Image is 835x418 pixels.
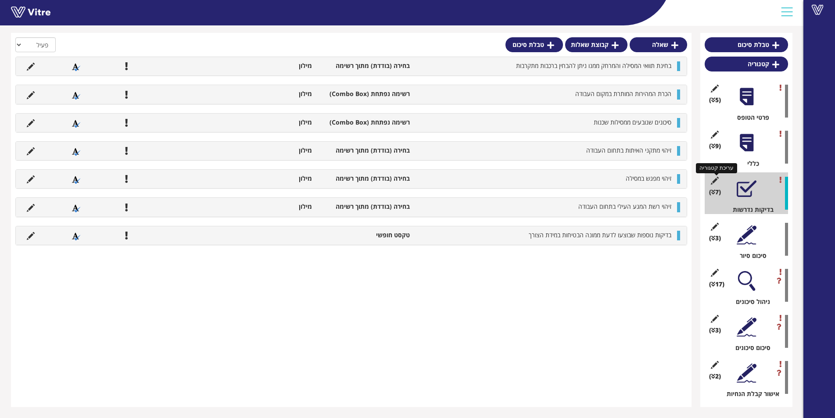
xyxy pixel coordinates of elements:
div: ניהול סיכונים [711,297,788,306]
li: בחירה (בודדת) מתוך רשימה [316,174,414,183]
li: בחירה (בודדת) מתוך רשימה [316,146,414,155]
li: טקסט חופשי [316,231,414,239]
a: טבלת סיכום [705,37,788,52]
span: (2 ) [709,372,721,381]
li: מילון [219,146,316,155]
li: רשימה נפתחת (Combo Box) [316,89,414,98]
span: (9 ) [709,142,721,150]
div: סיכום סיור [711,251,788,260]
span: (3 ) [709,326,721,335]
li: בחירה (בודדת) מתוך רשימה [316,202,414,211]
li: רשימה נפתחת (Combo Box) [316,118,414,127]
div: אישור קבלת הנחיות [711,389,788,398]
li: מילון [219,89,316,98]
span: זיהוי מפגש במסילה [626,174,671,182]
span: זיהוי רשת המגע העילי בתחום העבודה [578,202,671,211]
li: מילון [219,118,316,127]
a: שאלה [630,37,687,52]
span: בדיקות נוספות שבוצעו לדעת ממונה הבטיחות במידת הצורך [529,231,671,239]
a: קבוצת שאלות [565,37,627,52]
li: מילון [219,202,316,211]
span: (5 ) [709,96,721,104]
div: כללי [711,159,788,168]
span: הכרת המהירות המותרת במקום העבודה [575,89,671,98]
div: פרטי הטופס [711,113,788,122]
div: עריכת קטגוריה [696,163,737,173]
span: (7 ) [709,188,721,196]
li: מילון [219,61,316,70]
span: זיהוי מתקני האיתות בתחום העבודה [586,146,671,154]
div: סיכום סיכונים [711,343,788,352]
span: (3 ) [709,234,721,243]
div: בדיקות נדרשות [711,205,788,214]
span: סיכונים שנובעים ממסילות שכנות [594,118,671,126]
span: בחינת תוואי המסילה והמרחק ממנו ניתן להבחין ברכבות מתקרבות [516,61,671,70]
li: בחירה (בודדת) מתוך רשימה [316,61,414,70]
li: מילון [219,174,316,183]
a: קטגוריה [705,57,788,71]
a: טבלת סיכום [505,37,563,52]
span: (17 ) [709,280,724,289]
